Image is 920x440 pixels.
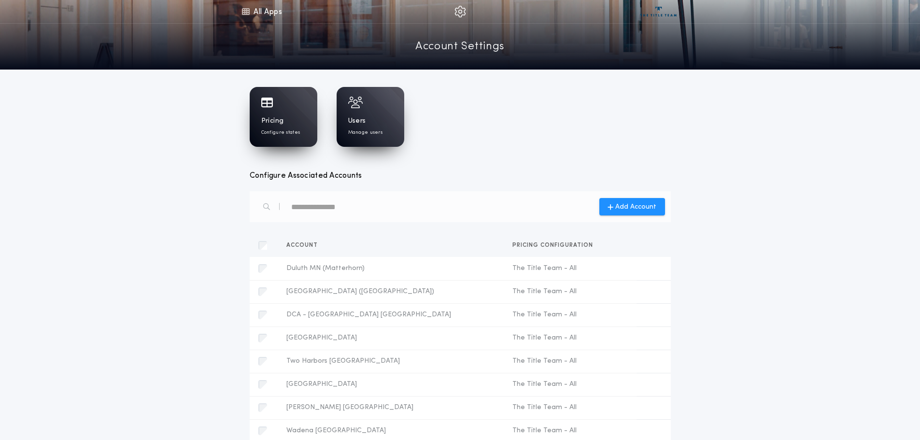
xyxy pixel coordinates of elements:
span: The Title Team - All [512,264,629,273]
a: UsersManage users [337,87,404,147]
span: [PERSON_NAME] [GEOGRAPHIC_DATA] [286,403,497,412]
button: Add Account [599,198,665,215]
span: [GEOGRAPHIC_DATA] [286,380,497,389]
a: PricingConfigure states [250,87,317,147]
h1: Users [348,116,366,126]
span: The Title Team - All [512,380,629,389]
p: Configure states [261,129,300,136]
h3: Configure Associated Accounts [250,170,671,182]
span: The Title Team - All [512,333,629,343]
span: Wadena [GEOGRAPHIC_DATA] [286,426,497,436]
p: Manage users [348,129,382,136]
span: Duluth MN (Matterhorn) [286,264,497,273]
span: The Title Team - All [512,356,629,366]
span: The Title Team - All [512,310,629,320]
span: [GEOGRAPHIC_DATA] ([GEOGRAPHIC_DATA]) [286,287,497,297]
a: Account Settings [415,39,505,56]
img: vs-icon [640,7,677,16]
span: The Title Team - All [512,287,629,297]
span: The Title Team - All [512,426,629,436]
span: [GEOGRAPHIC_DATA] [286,333,497,343]
span: DCA - [GEOGRAPHIC_DATA] [GEOGRAPHIC_DATA] [286,310,497,320]
span: Two Harbors [GEOGRAPHIC_DATA] [286,356,497,366]
span: Account [286,242,322,248]
img: img [454,6,466,17]
span: The Title Team - All [512,403,629,412]
span: Add Account [615,202,656,212]
h1: Pricing [261,116,284,126]
span: Pricing configuration [512,242,597,248]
